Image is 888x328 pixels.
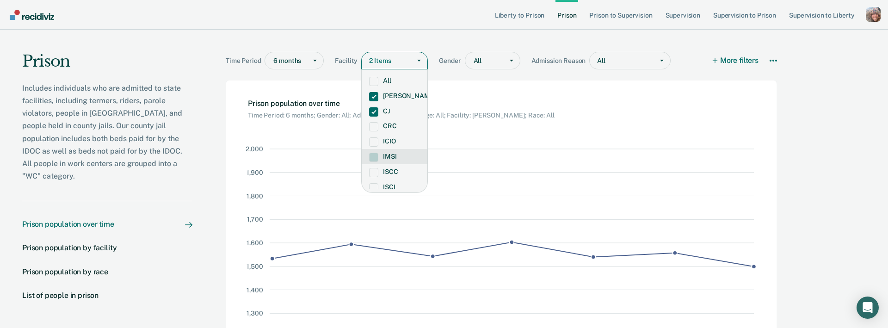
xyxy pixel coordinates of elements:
circle: Point at x Wed Oct 01 2025 00:00:00 GMT-0700 (Pacific Daylight Time) and y 1499 [752,264,756,269]
div: 2 Items [362,54,411,68]
label: [PERSON_NAME] [369,92,420,100]
a: List of people in prison [22,291,192,300]
h1: Prison [22,52,192,78]
div: Prison population by facility [22,243,117,252]
p: Includes individuals who are admitted to state facilities, including termers, riders, parole viol... [22,82,192,183]
g: Point at x Wed Oct 01 2025 00:00:00 GMT-0700 (Pacific Daylight Time) and y 10330 [752,264,756,269]
span: Gender [439,57,464,65]
button: Profile dropdown button [866,7,881,22]
label: All [369,77,420,85]
h2: Chart: Prison population over time. Current filters: Time Period: 6 months; Gender: All; Admissio... [248,99,555,119]
span: Facility [335,57,361,65]
label: ISCI [369,183,420,191]
svg: More options [770,57,777,64]
div: Open Intercom Messenger [857,297,879,319]
a: Prison population by race [22,267,192,276]
label: ISCC [369,168,420,176]
button: More filters [713,52,758,69]
label: IMSI [369,153,420,161]
div: All [590,54,654,68]
label: CRC [369,122,420,130]
img: Recidiviz [10,10,54,20]
input: gender [474,57,475,65]
span: Admission Reason [531,57,590,65]
span: Time Period [226,57,265,65]
a: Prison population by facility [22,243,192,252]
div: Chart subtitle [248,108,555,119]
div: List of people in prison [22,291,99,300]
label: CJ [369,107,420,115]
input: timePeriod [273,57,275,65]
a: Prison population over time [22,220,192,229]
div: Prison population over time [22,220,114,229]
div: Prison population by race [22,267,108,276]
label: ICIO [369,137,420,145]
